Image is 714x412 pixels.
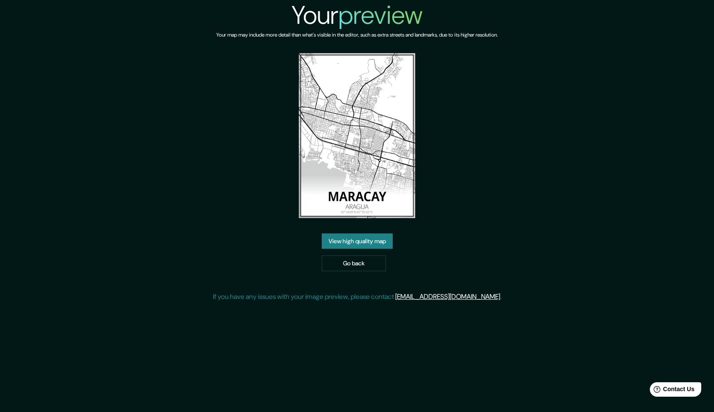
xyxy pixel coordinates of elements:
img: created-map-preview [299,53,415,218]
iframe: Help widget launcher [638,379,705,403]
a: View high quality map [322,233,393,249]
a: [EMAIL_ADDRESS][DOMAIN_NAME] [395,292,500,301]
a: Go back [322,256,386,271]
p: If you have any issues with your image preview, please contact . [213,292,501,302]
h6: Your map may include more detail than what's visible in the editor, such as extra streets and lan... [216,31,498,40]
